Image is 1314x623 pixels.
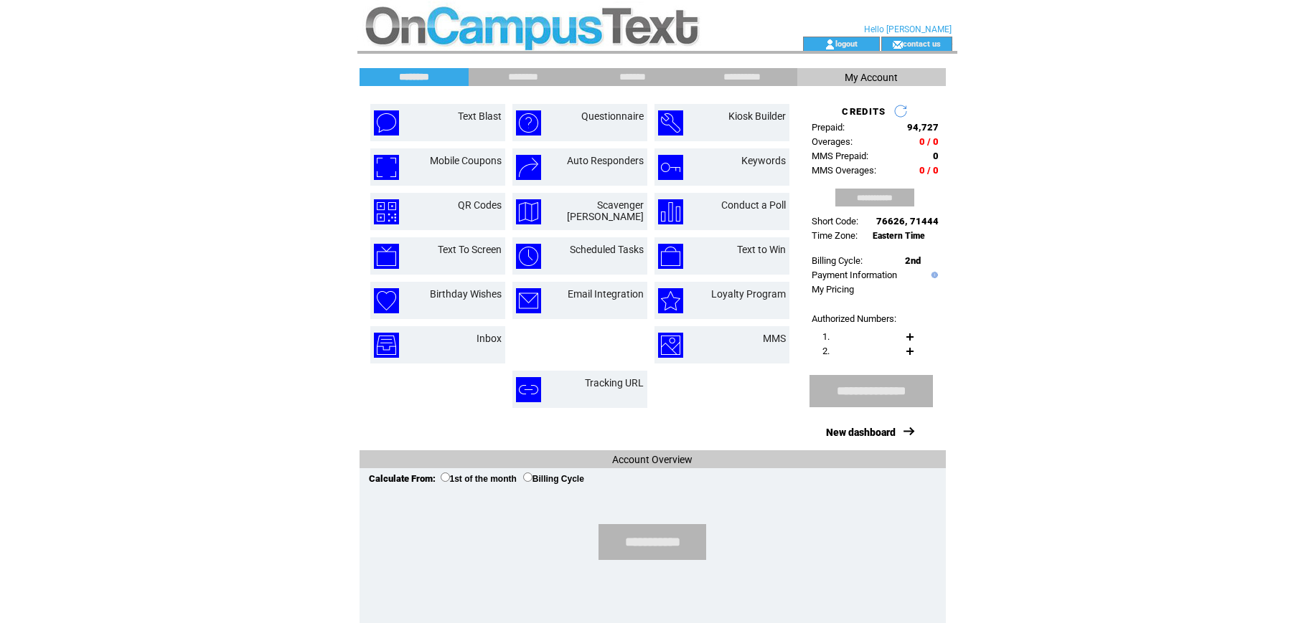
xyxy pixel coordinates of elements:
[864,24,952,34] span: Hello [PERSON_NAME]
[477,333,502,344] a: Inbox
[516,288,541,313] img: email-integration.png
[516,155,541,180] img: auto-responders.png
[374,333,399,358] img: inbox.png
[374,155,399,180] img: mobile-coupons.png
[812,313,896,324] span: Authorized Numbers:
[876,216,939,227] span: 76626, 71444
[812,122,845,133] span: Prepaid:
[568,288,644,300] a: Email Integration
[928,272,938,278] img: help.gif
[822,331,830,342] span: 1.
[516,110,541,135] img: questionnaire.png
[441,472,450,482] input: 1st of the month
[835,39,858,48] a: logout
[845,72,898,83] span: My Account
[516,377,541,402] img: tracking-url.png
[721,199,786,211] a: Conduct a Poll
[763,333,786,344] a: MMS
[919,165,939,176] span: 0 / 0
[905,255,921,266] span: 2nd
[903,39,941,48] a: contact us
[741,155,786,166] a: Keywords
[842,106,886,117] span: CREDITS
[658,110,683,135] img: kiosk-builder.png
[892,39,903,50] img: contact_us_icon.gif
[581,110,644,122] a: Questionnaire
[458,199,502,211] a: QR Codes
[585,377,644,389] a: Tracking URL
[441,474,517,484] label: 1st of the month
[374,199,399,224] img: qr-codes.png
[812,255,863,266] span: Billing Cycle:
[516,244,541,269] img: scheduled-tasks.png
[933,151,939,161] span: 0
[873,231,925,241] span: Eastern Time
[812,136,853,147] span: Overages:
[907,122,939,133] span: 94,727
[812,216,858,227] span: Short Code:
[919,136,939,147] span: 0 / 0
[374,110,399,135] img: text-blast.png
[658,155,683,180] img: keywords.png
[812,165,876,176] span: MMS Overages:
[458,110,502,122] a: Text Blast
[728,110,786,122] a: Kiosk Builder
[825,39,835,50] img: account_icon.gif
[523,472,532,482] input: Billing Cycle
[826,427,896,438] a: New dashboard
[612,454,693,465] span: Account Overview
[822,346,830,356] span: 2.
[374,244,399,269] img: text-to-screen.png
[369,473,436,484] span: Calculate From:
[658,244,683,269] img: text-to-win.png
[812,230,858,241] span: Time Zone:
[737,244,786,255] a: Text to Win
[567,199,644,222] a: Scavenger [PERSON_NAME]
[570,244,644,255] a: Scheduled Tasks
[516,199,541,224] img: scavenger-hunt.png
[812,270,897,280] a: Payment Information
[658,333,683,358] img: mms.png
[374,288,399,313] img: birthday-wishes.png
[812,284,854,295] a: My Pricing
[430,288,502,300] a: Birthday Wishes
[430,155,502,166] a: Mobile Coupons
[711,288,786,300] a: Loyalty Program
[523,474,584,484] label: Billing Cycle
[812,151,868,161] span: MMS Prepaid:
[567,155,644,166] a: Auto Responders
[438,244,502,255] a: Text To Screen
[658,199,683,224] img: conduct-a-poll.png
[658,288,683,313] img: loyalty-program.png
